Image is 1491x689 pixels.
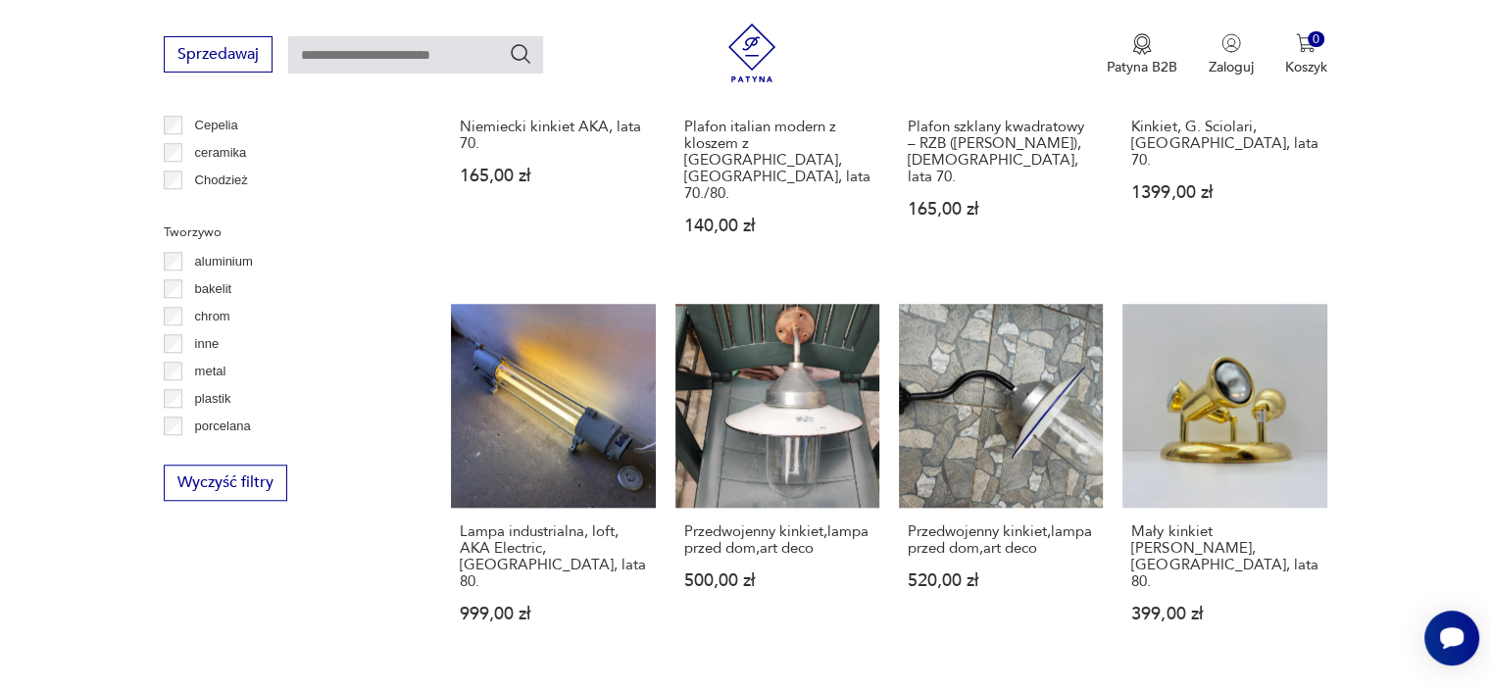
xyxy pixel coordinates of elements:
[1285,33,1327,76] button: 0Koszyk
[195,197,244,219] p: Ćmielów
[1107,58,1177,76] p: Patyna B2B
[908,523,1094,557] h3: Przedwojenny kinkiet,lampa przed dom,art deco
[1131,119,1317,169] h3: Kinkiet, G. Sciolari, [GEOGRAPHIC_DATA], lata 70.
[1131,523,1317,590] h3: Mały kinkiet [PERSON_NAME], [GEOGRAPHIC_DATA], lata 80.
[675,304,879,661] a: Przedwojenny kinkiet,lampa przed dom,art decoPrzedwojenny kinkiet,lampa przed dom,art deco500,00 zł
[1107,33,1177,76] button: Patyna B2B
[195,361,226,382] p: metal
[684,523,870,557] h3: Przedwojenny kinkiet,lampa przed dom,art deco
[195,333,220,355] p: inne
[195,306,230,327] p: chrom
[451,304,655,661] a: Lampa industrialna, loft, AKA Electric, Niemcy, lata 80.Lampa industrialna, loft, AKA Electric, [...
[1107,33,1177,76] a: Ikona medaluPatyna B2B
[195,251,253,272] p: aluminium
[908,572,1094,589] p: 520,00 zł
[509,42,532,66] button: Szukaj
[1424,611,1479,665] iframe: Smartsupp widget button
[684,572,870,589] p: 500,00 zł
[1122,304,1326,661] a: Mały kinkiet Grossmann, Niemcy, lata 80.Mały kinkiet [PERSON_NAME], [GEOGRAPHIC_DATA], lata 80.39...
[1296,33,1316,53] img: Ikona koszyka
[1285,58,1327,76] p: Koszyk
[164,221,404,243] p: Tworzywo
[1131,184,1317,201] p: 1399,00 zł
[164,49,273,63] a: Sprzedawaj
[684,119,870,202] h3: Plafon italian modern z kloszem z [GEOGRAPHIC_DATA], [GEOGRAPHIC_DATA], lata 70./80.
[1308,31,1324,48] div: 0
[460,606,646,622] p: 999,00 zł
[1209,58,1254,76] p: Zaloguj
[195,115,238,136] p: Cepelia
[195,278,232,300] p: bakelit
[1209,33,1254,76] button: Zaloguj
[684,218,870,234] p: 140,00 zł
[1221,33,1241,53] img: Ikonka użytkownika
[908,119,1094,185] h3: Plafon szklany kwadratowy – RZB ([PERSON_NAME]), [DEMOGRAPHIC_DATA], lata 70.
[899,304,1103,661] a: Przedwojenny kinkiet,lampa przed dom,art decoPrzedwojenny kinkiet,lampa przed dom,art deco520,00 zł
[195,142,247,164] p: ceramika
[195,170,248,191] p: Chodzież
[460,168,646,184] p: 165,00 zł
[1132,33,1152,55] img: Ikona medalu
[1131,606,1317,622] p: 399,00 zł
[908,201,1094,218] p: 165,00 zł
[164,465,287,501] button: Wyczyść filtry
[195,416,251,437] p: porcelana
[460,119,646,152] h3: Niemiecki kinkiet AKA, lata 70.
[195,388,231,410] p: plastik
[195,443,236,465] p: porcelit
[722,24,781,82] img: Patyna - sklep z meblami i dekoracjami vintage
[164,36,273,73] button: Sprzedawaj
[460,523,646,590] h3: Lampa industrialna, loft, AKA Electric, [GEOGRAPHIC_DATA], lata 80.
